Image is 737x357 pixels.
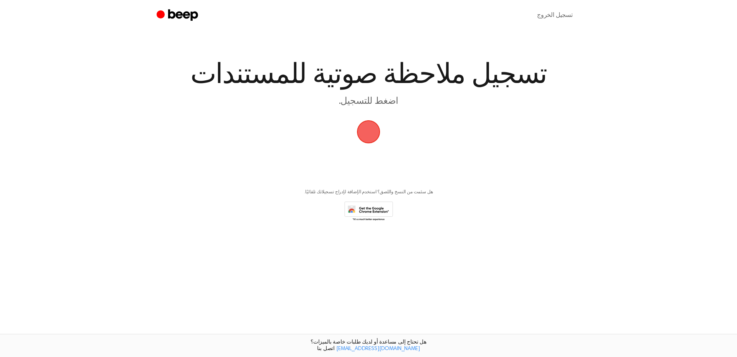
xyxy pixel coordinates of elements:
font: هل تحتاج إلى مساعدة أو لديك طلبات خاصة بالميزات؟ [311,339,426,345]
a: تسجيل الخروج [529,6,580,25]
a: [EMAIL_ADDRESS][DOMAIN_NAME] [336,346,420,352]
font: اضغط للتسجيل. [339,97,398,106]
font: تسجيل ملاحظة صوتية للمستندات [190,61,547,89]
font: تسجيل الخروج [537,12,573,18]
img: شعار بيب [357,120,380,143]
font: اتصل بنا [317,346,335,352]
font: هل سئمت من النسخ واللصق؟ استخدم الإضافة لإدراج تسجيلاتك تلقائيًا. [304,190,433,194]
a: زمارة [157,8,200,23]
